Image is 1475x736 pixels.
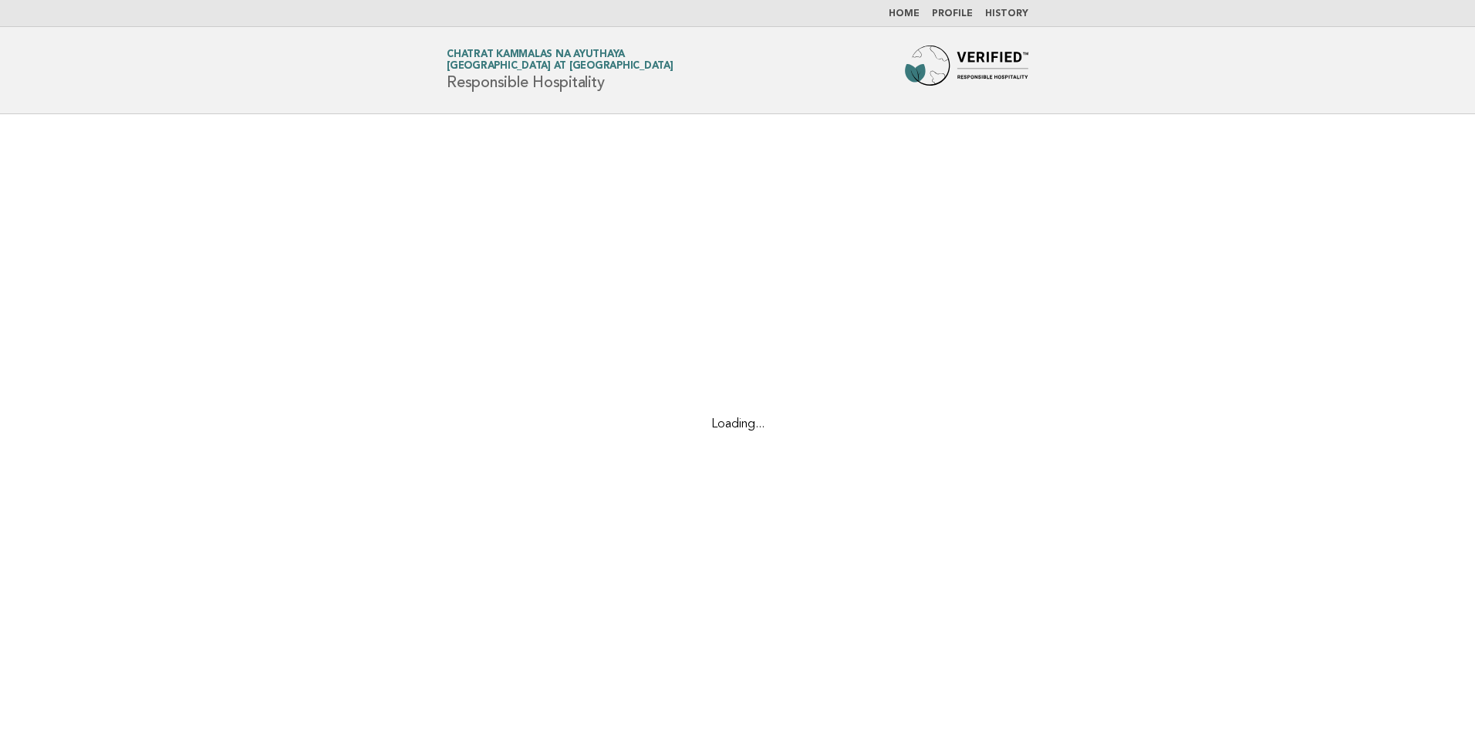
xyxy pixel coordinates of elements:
span: [GEOGRAPHIC_DATA] at [GEOGRAPHIC_DATA] [447,62,673,72]
a: Home [889,9,920,19]
img: Forbes Travel Guide [905,46,1028,95]
a: Profile [932,9,973,19]
a: History [985,9,1028,19]
div: Loading... [690,417,786,433]
h1: Responsible Hospitality [447,50,673,90]
a: Chatrat Kammalas Na Ayuthaya[GEOGRAPHIC_DATA] at [GEOGRAPHIC_DATA] [447,49,673,71]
